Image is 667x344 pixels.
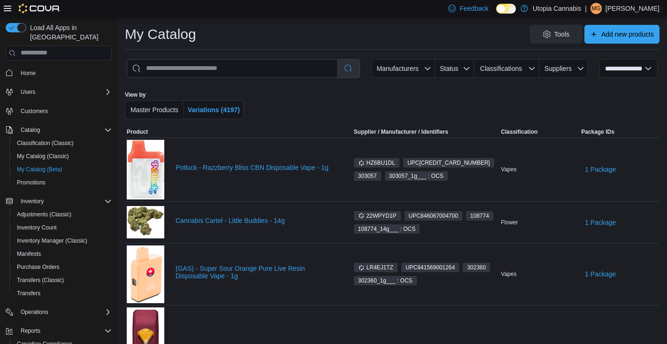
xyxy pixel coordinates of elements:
[17,68,39,79] a: Home
[466,211,493,221] span: 108774
[9,221,115,234] button: Inventory Count
[2,85,115,99] button: Users
[17,86,112,98] span: Users
[17,290,40,297] span: Transfers
[21,327,40,335] span: Reports
[13,151,112,162] span: My Catalog (Classic)
[354,263,398,272] span: LR4EJ1TZ
[401,263,459,272] span: UPC841569001264
[13,222,61,233] a: Inventory Count
[358,263,393,272] span: LR4EJ1TZ
[125,100,184,119] button: Master Products
[499,164,579,175] div: Vapes
[585,165,616,174] span: 1 Package
[376,65,418,72] span: Manufacturers
[9,150,115,163] button: My Catalog (Classic)
[354,128,448,136] div: Supplier / Manufacturer / Identifiers
[591,3,600,14] span: MG
[17,224,57,231] span: Inventory Count
[467,263,486,272] span: 302360
[385,171,448,181] span: 303057_1g___ : OCS
[544,65,572,72] span: Suppliers
[13,235,112,246] span: Inventory Manager (Classic)
[2,123,115,137] button: Catalog
[21,88,35,96] span: Users
[405,211,462,221] span: UPC846067004700
[17,86,39,98] button: Users
[581,160,620,179] button: 1 Package
[13,248,112,260] span: Manifests
[601,30,654,39] span: Add new products
[585,3,587,14] p: |
[9,208,115,221] button: Adjustments (Classic)
[581,265,620,283] button: 1 Package
[17,67,112,79] span: Home
[188,106,240,114] span: Variations (4197)
[581,128,614,136] span: Package IDs
[21,69,36,77] span: Home
[584,25,659,44] button: Add new products
[17,139,74,147] span: Classification (Classic)
[389,172,444,180] span: 303057_1g___ : OCS
[358,159,395,167] span: HZ6BU1DL
[499,217,579,228] div: Flower
[358,276,413,285] span: 302360_1g___ : OCS
[358,172,377,180] span: 303057
[127,245,164,303] img: (GAS) - Super Sour Orange Pure Live Resin Disposable Vape - 1g
[460,4,488,13] span: Feedback
[17,306,112,318] span: Operations
[539,59,588,78] button: Suppliers
[354,276,417,285] span: 302360_1g___ : OCS
[17,179,46,186] span: Promotions
[409,212,458,220] span: UPC 846067004700
[435,59,474,78] button: Status
[176,217,337,224] a: Cannabis Cartel - Little Buddies - 14g
[127,140,164,199] img: Potluck - Razzberry Bliss CBN Disposable Vape - 1g
[499,268,579,280] div: Vapes
[2,195,115,208] button: Inventory
[13,275,68,286] a: Transfers (Classic)
[176,265,337,280] a: (GAS) - Super Sour Orange Pure Live Resin Disposable Vape - 1g
[17,153,69,160] span: My Catalog (Classic)
[371,59,435,78] button: Manufacturers
[17,325,112,336] span: Reports
[19,4,61,13] img: Cova
[2,104,115,118] button: Customers
[9,247,115,260] button: Manifests
[474,59,539,78] button: Classifications
[496,4,516,14] input: Dark Mode
[480,65,522,72] span: Classifications
[130,106,178,114] span: Master Products
[13,275,112,286] span: Transfers (Classic)
[13,288,44,299] a: Transfers
[17,250,41,258] span: Manifests
[17,166,62,173] span: My Catalog (Beta)
[2,306,115,319] button: Operations
[9,274,115,287] button: Transfers (Classic)
[2,66,115,80] button: Home
[440,65,459,72] span: Status
[17,196,47,207] button: Inventory
[533,3,582,14] p: Utopia Cannabis
[13,261,63,273] a: Purchase Orders
[406,263,455,272] span: UPC 841569001264
[403,158,494,168] span: UPC676338003244
[17,263,60,271] span: Purchase Orders
[17,306,52,318] button: Operations
[13,235,91,246] a: Inventory Manager (Classic)
[341,128,448,136] span: Supplier / Manufacturer / Identifiers
[26,23,112,42] span: Load All Apps in [GEOGRAPHIC_DATA]
[13,164,66,175] a: My Catalog (Beta)
[9,260,115,274] button: Purchase Orders
[463,263,490,272] span: 302360
[501,128,537,136] span: Classification
[354,171,381,181] span: 303057
[127,128,148,136] span: Product
[354,211,401,221] span: 22WPYD1P
[17,276,64,284] span: Transfers (Classic)
[21,198,44,205] span: Inventory
[358,225,416,233] span: 108774_14g___ : OCS
[127,206,164,239] img: Cannabis Cartel - Little Buddies - 14g
[13,177,49,188] a: Promotions
[17,124,44,136] button: Catalog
